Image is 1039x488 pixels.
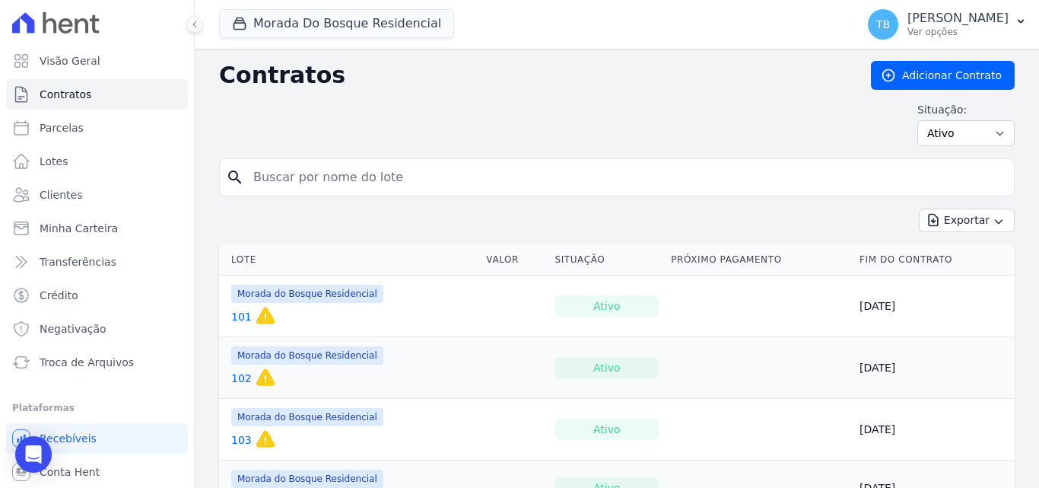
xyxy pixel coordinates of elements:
label: Situação: [917,102,1015,117]
span: Negativação [40,321,106,336]
a: 103 [231,432,252,448]
a: Troca de Arquivos [6,347,188,378]
span: Morada do Bosque Residencial [231,285,383,303]
button: Morada Do Bosque Residencial [219,9,454,38]
th: Fim do Contrato [853,244,1015,276]
a: 102 [231,371,252,386]
span: Clientes [40,187,82,203]
div: Ativo [554,419,659,440]
div: Ativo [554,295,659,317]
span: Lotes [40,154,68,169]
span: Transferências [40,254,116,270]
a: Transferências [6,247,188,277]
a: Recebíveis [6,423,188,454]
td: [DATE] [853,276,1015,337]
span: TB [876,19,890,30]
span: Crédito [40,288,78,303]
span: Contratos [40,87,91,102]
span: Visão Geral [40,53,100,69]
div: Plataformas [12,399,182,417]
p: Ver opções [907,26,1009,38]
input: Buscar por nome do lote [244,162,1008,193]
span: Morada do Bosque Residencial [231,408,383,426]
a: Parcelas [6,113,188,143]
span: Morada do Bosque Residencial [231,346,383,365]
th: Situação [548,244,665,276]
a: Crédito [6,280,188,311]
button: Exportar [919,209,1015,232]
th: Valor [480,244,548,276]
a: Conta Hent [6,457,188,487]
a: Visão Geral [6,46,188,76]
a: Minha Carteira [6,213,188,244]
a: Adicionar Contrato [871,61,1015,90]
div: Ativo [554,357,659,378]
a: Contratos [6,79,188,110]
span: Troca de Arquivos [40,355,134,370]
button: TB [PERSON_NAME] Ver opções [856,3,1039,46]
p: [PERSON_NAME] [907,11,1009,26]
h2: Contratos [219,62,847,89]
a: Lotes [6,146,188,177]
span: Recebíveis [40,431,97,446]
a: Negativação [6,314,188,344]
a: 101 [231,309,252,324]
td: [DATE] [853,399,1015,461]
span: Conta Hent [40,464,100,480]
th: Próximo Pagamento [665,244,853,276]
span: Parcelas [40,120,84,136]
div: Open Intercom Messenger [15,436,52,473]
i: search [226,168,244,187]
span: Minha Carteira [40,221,118,236]
span: Morada do Bosque Residencial [231,470,383,488]
a: Clientes [6,180,188,210]
td: [DATE] [853,337,1015,399]
th: Lote [219,244,480,276]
